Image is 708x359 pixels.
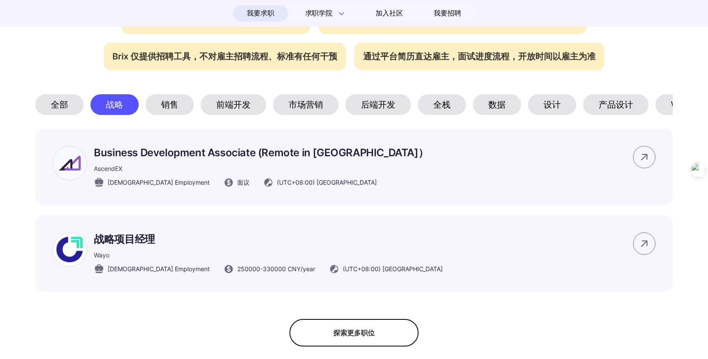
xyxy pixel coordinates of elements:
div: 前端开发 [201,94,266,115]
span: [DEMOGRAPHIC_DATA] Employment [108,178,210,187]
div: 全部 [35,94,84,115]
div: 探索更多职位 [289,319,419,347]
span: 我要招聘 [434,8,461,19]
div: 销售 [146,94,194,115]
span: (UTC+08:00) [GEOGRAPHIC_DATA] [343,264,443,273]
p: Business Development Associate (Remote in [GEOGRAPHIC_DATA]） [94,146,428,160]
span: AscendEX [94,165,122,172]
div: 战略 [90,94,139,115]
span: 250000 - 330000 CNY /year [237,264,315,273]
div: 全栈 [418,94,466,115]
span: (UTC+08:00) [GEOGRAPHIC_DATA] [277,178,377,187]
span: 我要求职 [247,6,274,20]
span: 加入社区 [376,6,403,20]
div: 市场营销 [273,94,338,115]
div: Brix 仅提供招聘工具，不对雇主招聘流程、标准有任何干预 [104,43,346,70]
div: 设计 [528,94,576,115]
div: 后端开发 [345,94,411,115]
span: [DEMOGRAPHIC_DATA] Employment [108,264,210,273]
p: 战略项目经理 [94,232,443,246]
div: 通过平台简历直达雇主，面试进度流程，开放时间以雇主为准 [354,43,604,70]
div: 数据 [473,94,521,115]
span: Wayo [94,251,109,259]
span: 面议 [237,178,249,187]
div: 产品设计 [583,94,649,115]
span: 求职学院 [305,8,332,19]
